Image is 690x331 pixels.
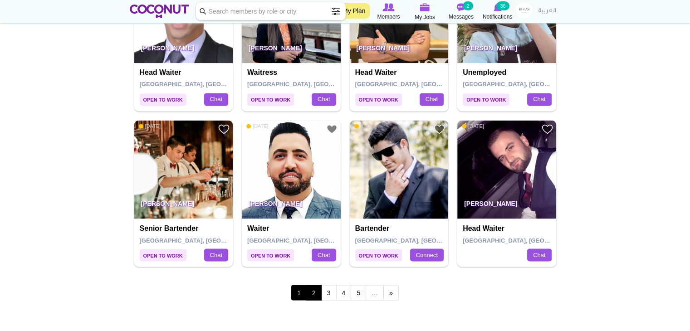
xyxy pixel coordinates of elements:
[457,193,556,219] p: [PERSON_NAME]
[377,12,400,21] span: Members
[457,38,556,63] p: [PERSON_NAME]
[242,193,341,219] p: [PERSON_NAME]
[140,224,230,232] h4: Senior Bartender
[355,68,445,77] h4: Head Waiter
[534,2,561,20] a: العربية
[218,123,230,135] a: Add to Favourites
[457,3,466,11] img: Messages
[247,93,294,106] span: Open to Work
[355,237,484,243] span: [GEOGRAPHIC_DATA], [GEOGRAPHIC_DATA]
[247,81,377,88] span: [GEOGRAPHIC_DATA], [GEOGRAPHIC_DATA]
[496,1,509,10] small: 36
[204,248,228,261] a: Chat
[247,224,338,232] h4: Waiter
[434,123,445,135] a: Add to Favourites
[355,249,402,261] span: Open to Work
[134,38,233,63] p: [PERSON_NAME]
[463,1,473,10] small: 2
[355,224,445,232] h4: Bartender
[140,81,269,88] span: [GEOGRAPHIC_DATA], [GEOGRAPHIC_DATA]
[338,3,370,19] a: My Plan
[415,13,435,22] span: My Jobs
[449,12,474,21] span: Messages
[542,123,553,135] a: Add to Favourites
[410,248,444,261] a: Connect
[196,2,346,20] input: Search members by role or city
[140,68,230,77] h4: Head Waiter
[247,68,338,77] h4: Waitress
[246,123,269,129] span: [DATE]
[366,285,384,300] span: …
[130,5,189,18] img: Home
[463,93,509,106] span: Open to Work
[134,193,233,219] p: [PERSON_NAME]
[462,123,484,129] span: [DATE]
[494,3,501,11] img: Notifications
[383,285,399,300] a: next ›
[463,224,553,232] h4: Head Waiter
[483,12,512,21] span: Notifications
[351,285,366,300] a: 5
[326,123,338,135] a: Add to Favourites
[242,38,341,63] p: [PERSON_NAME]
[247,237,377,243] span: [GEOGRAPHIC_DATA], [GEOGRAPHIC_DATA]
[527,93,551,106] a: Chat
[336,285,352,300] a: 4
[140,237,269,243] span: [GEOGRAPHIC_DATA], [GEOGRAPHIC_DATA]
[139,123,161,129] span: [DATE]
[407,2,443,22] a: My Jobs My Jobs
[312,248,336,261] a: Chat
[321,285,337,300] a: 3
[355,93,402,106] span: Open to Work
[204,93,228,106] a: Chat
[306,285,322,300] a: 2
[355,81,484,88] span: [GEOGRAPHIC_DATA], [GEOGRAPHIC_DATA]
[247,249,294,261] span: Open to Work
[463,68,553,77] h4: Unemployed
[443,2,480,21] a: Messages Messages 2
[291,285,307,300] span: 1
[312,93,336,106] a: Chat
[350,38,449,63] p: [PERSON_NAME]
[480,2,516,21] a: Notifications Notifications 36
[420,3,430,11] img: My Jobs
[140,93,186,106] span: Open to Work
[140,249,186,261] span: Open to Work
[371,2,407,21] a: Browse Members Members
[527,248,551,261] a: Chat
[463,81,592,88] span: [GEOGRAPHIC_DATA], [GEOGRAPHIC_DATA]
[382,3,394,11] img: Browse Members
[420,93,444,106] a: Chat
[463,237,592,243] span: [GEOGRAPHIC_DATA], [GEOGRAPHIC_DATA]
[354,123,377,129] span: [DATE]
